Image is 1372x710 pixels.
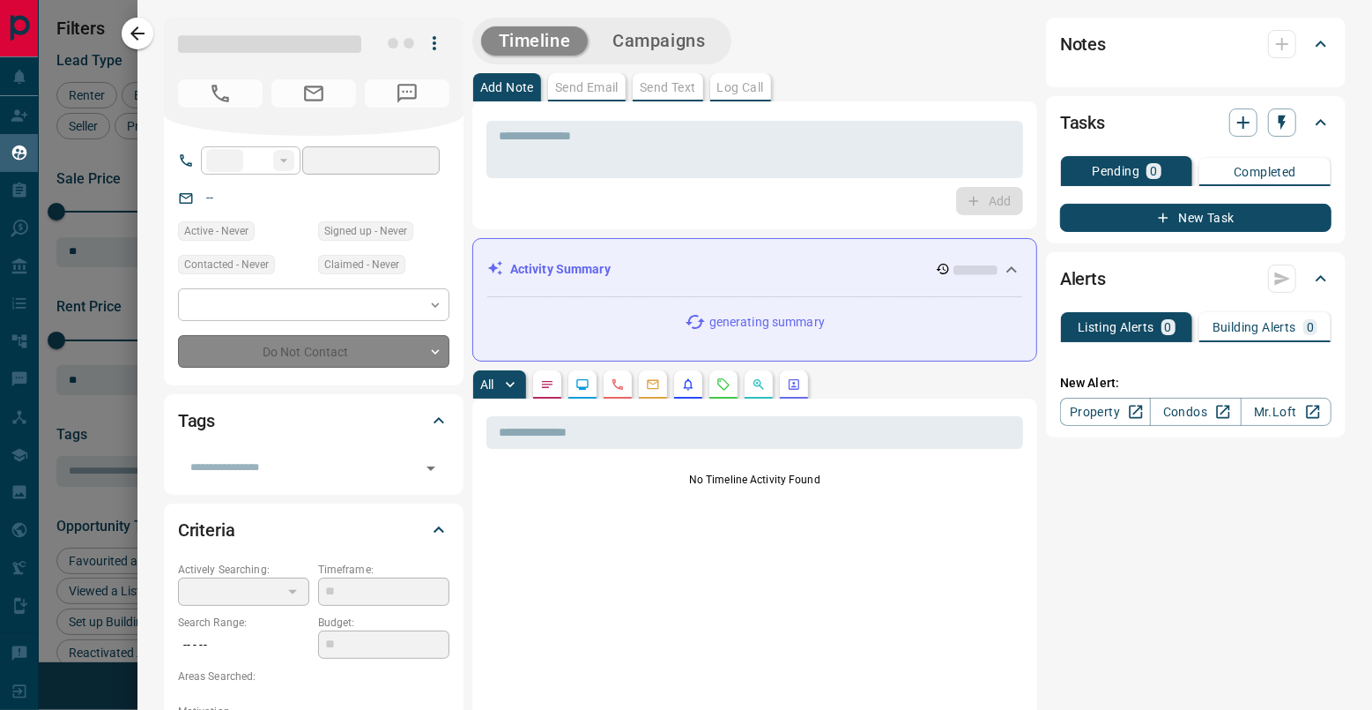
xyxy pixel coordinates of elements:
[487,253,1022,286] div: Activity Summary
[178,631,309,660] p: -- - --
[716,377,730,392] svg: Requests
[365,79,449,108] span: No Number
[324,256,399,273] span: Claimed - Never
[1241,398,1331,426] a: Mr.Loft
[1060,23,1331,65] div: Notes
[178,509,449,551] div: Criteria
[481,26,589,56] button: Timeline
[787,377,801,392] svg: Agent Actions
[324,222,407,240] span: Signed up - Never
[611,377,625,392] svg: Calls
[646,377,660,392] svg: Emails
[419,456,443,481] button: Open
[480,378,494,391] p: All
[752,377,766,392] svg: Opportunities
[1060,30,1106,58] h2: Notes
[178,669,449,684] p: Areas Searched:
[1060,101,1331,144] div: Tasks
[1060,258,1331,300] div: Alerts
[486,472,1023,488] p: No Timeline Activity Found
[681,377,695,392] svg: Listing Alerts
[1307,321,1314,333] p: 0
[1150,398,1241,426] a: Condos
[510,260,611,279] p: Activity Summary
[1060,265,1106,293] h2: Alerts
[1060,108,1105,137] h2: Tasks
[1234,166,1296,178] p: Completed
[178,407,215,435] h2: Tags
[1078,321,1154,333] p: Listing Alerts
[178,400,449,442] div: Tags
[595,26,723,56] button: Campaigns
[1060,398,1151,426] a: Property
[184,256,269,273] span: Contacted - Never
[1060,204,1331,232] button: New Task
[206,191,213,205] a: --
[540,377,554,392] svg: Notes
[480,81,534,93] p: Add Note
[1060,374,1331,392] p: New Alert:
[1165,321,1172,333] p: 0
[318,562,449,578] p: Timeframe:
[178,615,309,631] p: Search Range:
[178,516,235,544] h2: Criteria
[178,335,449,368] div: Do Not Contact
[184,222,248,240] span: Active - Never
[709,313,825,332] p: generating summary
[1092,165,1139,177] p: Pending
[318,615,449,631] p: Budget:
[575,377,590,392] svg: Lead Browsing Activity
[1213,321,1296,333] p: Building Alerts
[271,79,356,108] span: No Email
[178,79,263,108] span: No Number
[1150,165,1157,177] p: 0
[178,562,309,578] p: Actively Searching:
